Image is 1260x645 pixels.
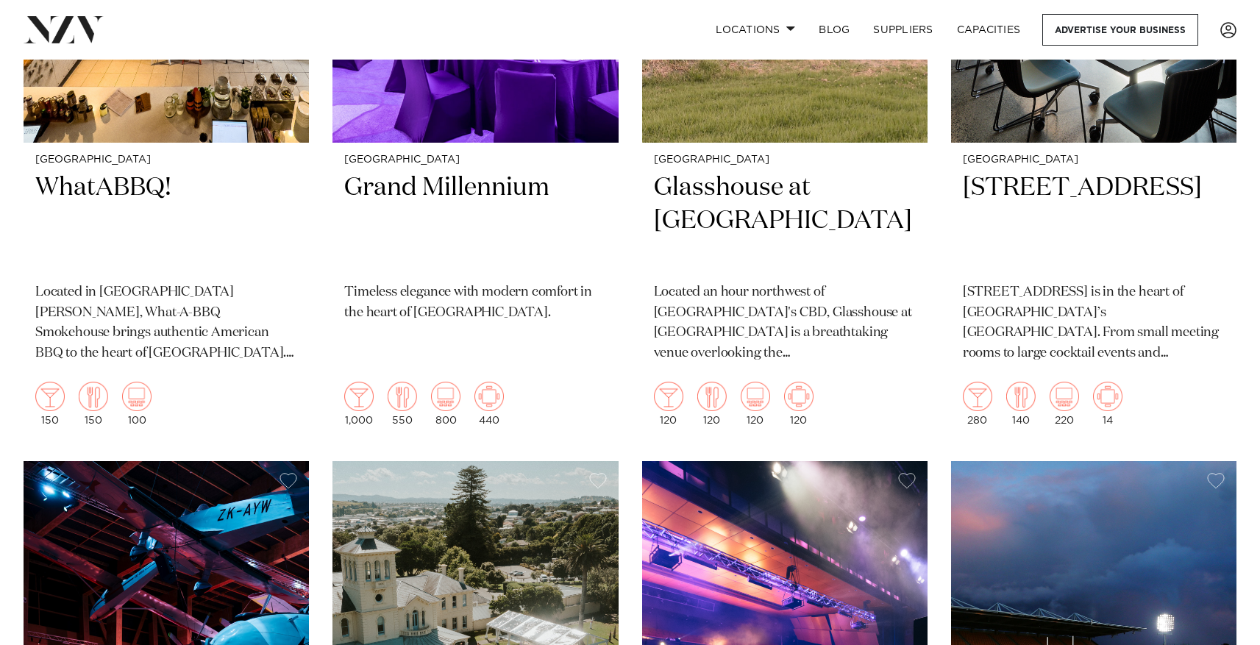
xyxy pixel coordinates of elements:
img: cocktail.png [654,382,683,411]
a: SUPPLIERS [861,14,944,46]
a: BLOG [807,14,861,46]
p: Located an hour northwest of [GEOGRAPHIC_DATA]'s CBD, Glasshouse at [GEOGRAPHIC_DATA] is a breath... [654,282,916,365]
img: meeting.png [1093,382,1122,411]
a: Advertise your business [1042,14,1198,46]
a: Locations [704,14,807,46]
img: meeting.png [474,382,504,411]
img: dining.png [1006,382,1036,411]
img: dining.png [697,382,727,411]
a: Capacities [945,14,1033,46]
h2: WhatABBQ! [35,171,297,271]
h2: [STREET_ADDRESS] [963,171,1225,271]
img: nzv-logo.png [24,16,104,43]
div: 440 [474,382,504,426]
div: 14 [1093,382,1122,426]
h2: Grand Millennium [344,171,606,271]
div: 220 [1050,382,1079,426]
img: theatre.png [431,382,460,411]
div: 100 [122,382,152,426]
img: theatre.png [122,382,152,411]
img: cocktail.png [963,382,992,411]
img: dining.png [388,382,417,411]
p: Located in [GEOGRAPHIC_DATA][PERSON_NAME], What-A-BBQ Smokehouse brings authentic American BBQ to... [35,282,297,365]
div: 120 [697,382,727,426]
img: dining.png [79,382,108,411]
p: [STREET_ADDRESS] is in the heart of [GEOGRAPHIC_DATA]’s [GEOGRAPHIC_DATA]. From small meeting roo... [963,282,1225,365]
div: 120 [741,382,770,426]
div: 150 [79,382,108,426]
img: meeting.png [784,382,814,411]
small: [GEOGRAPHIC_DATA] [654,154,916,165]
div: 140 [1006,382,1036,426]
div: 550 [388,382,417,426]
div: 800 [431,382,460,426]
div: 280 [963,382,992,426]
img: cocktail.png [344,382,374,411]
small: [GEOGRAPHIC_DATA] [344,154,606,165]
small: [GEOGRAPHIC_DATA] [963,154,1225,165]
img: cocktail.png [35,382,65,411]
img: theatre.png [1050,382,1079,411]
div: 120 [654,382,683,426]
div: 1,000 [344,382,374,426]
p: Timeless elegance with modern comfort in the heart of [GEOGRAPHIC_DATA]. [344,282,606,324]
div: 150 [35,382,65,426]
small: [GEOGRAPHIC_DATA] [35,154,297,165]
div: 120 [784,382,814,426]
img: theatre.png [741,382,770,411]
h2: Glasshouse at [GEOGRAPHIC_DATA] [654,171,916,271]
